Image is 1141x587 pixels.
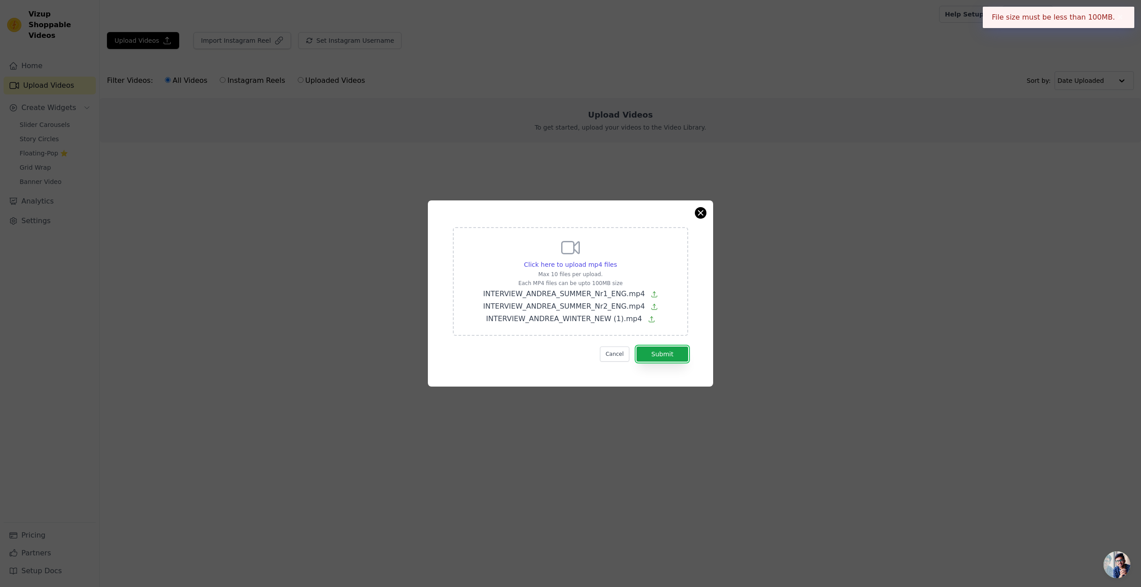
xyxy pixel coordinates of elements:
[524,261,617,268] span: Click here to upload mp4 files
[1104,551,1130,578] div: Open chat
[483,271,658,278] p: Max 10 files per upload.
[983,7,1134,28] div: File size must be less than 100MB.
[483,302,645,310] span: INTERVIEW_ANDREA_SUMMER_Nr2_ENG.mp4
[600,346,630,362] button: Cancel
[695,208,706,218] button: Close modal
[483,280,658,287] p: Each MP4 files can be upto 100MB size
[1115,12,1125,23] button: Close
[483,289,645,298] span: INTERVIEW_ANDREA_SUMMER_Nr1_ENG.mp4
[636,346,688,362] button: Submit
[486,314,642,323] span: INTERVIEW_ANDREA_WINTER_NEW (1).mp4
